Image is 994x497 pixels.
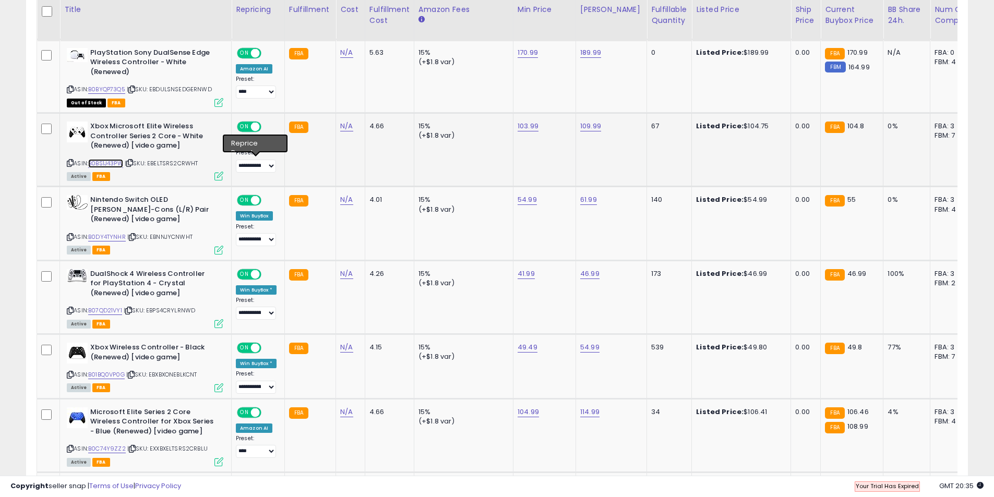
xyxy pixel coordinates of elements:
div: 0.00 [795,343,812,352]
div: FBA: 3 [935,269,969,278]
a: B07QD21VY1 [88,306,122,315]
div: 0% [888,122,922,131]
div: 0.00 [795,122,812,131]
small: FBA [825,343,844,354]
small: FBA [825,48,844,59]
div: ASIN: [67,122,223,179]
div: Preset: [236,435,277,458]
a: 189.99 [580,47,601,58]
div: FBA: 3 [935,407,969,417]
small: FBA [289,269,308,281]
span: FBA [92,246,110,254]
small: FBA [289,122,308,133]
div: Ship Price [795,4,816,26]
strong: Copyright [10,481,49,491]
a: 49.49 [518,342,537,353]
span: Your Trial Has Expired [856,482,919,490]
span: OFF [260,123,277,131]
span: All listings currently available for purchase on Amazon [67,383,91,392]
span: All listings currently available for purchase on Amazon [67,320,91,329]
div: (+$1.8 var) [418,417,505,426]
span: 2025-09-11 20:35 GMT [939,481,984,491]
small: FBA [825,422,844,433]
b: PlayStation Sony DualSense Edge Wireless Controller - White (Renewed) [90,48,217,80]
div: 140 [651,195,684,204]
b: Listed Price: [696,342,744,352]
span: ON [238,408,251,417]
a: N/A [340,121,353,131]
a: B0C74Y9ZZ2 [88,444,126,453]
div: 5.63 [369,48,406,57]
b: Listed Price: [696,407,744,417]
span: 104.8 [847,121,865,131]
a: B01BQ0VP0G [88,370,125,379]
a: 41.99 [518,269,535,279]
div: Amazon AI * [236,138,277,147]
span: 46.99 [847,269,867,278]
a: N/A [340,195,353,205]
a: 170.99 [518,47,538,58]
span: | SKU: EBPS4CRYLRNWD [124,306,195,314]
div: FBA: 3 [935,195,969,204]
span: OFF [260,49,277,57]
a: B0BS1J43PW [88,159,123,168]
div: Win BuyBox * [236,285,277,295]
div: Title [64,4,227,15]
div: Current Buybox Price [825,4,879,26]
span: OFF [260,270,277,278]
small: FBA [825,195,844,207]
div: $54.99 [696,195,783,204]
a: 104.99 [518,407,539,417]
div: seller snap | | [10,481,181,491]
div: Min Price [518,4,571,15]
div: 4.01 [369,195,406,204]
span: FBA [92,383,110,392]
b: Listed Price: [696,47,744,57]
img: 31+CFEfySqL._SL40_.jpg [67,407,88,428]
small: Amazon Fees. [418,15,425,25]
a: Privacy Policy [135,481,181,491]
div: Amazon AI [236,64,272,74]
div: (+$1.8 var) [418,352,505,361]
div: Amazon Fees [418,4,509,15]
div: $189.99 [696,48,783,57]
div: ASIN: [67,269,223,327]
b: Listed Price: [696,195,744,204]
a: B0BYQP73Q5 [88,85,125,94]
div: FBM: 7 [935,352,969,361]
a: N/A [340,47,353,58]
div: 4% [888,407,922,417]
a: 61.99 [580,195,597,205]
div: 0.00 [795,195,812,204]
b: Xbox Microsoft Elite Wireless Controller Series 2 Core - White (Renewed) [video game] [90,122,217,153]
div: Preset: [236,223,277,247]
span: 49.8 [847,342,863,352]
a: 46.99 [580,269,600,279]
div: 34 [651,407,684,417]
div: 0% [888,195,922,204]
div: FBM: 4 [935,205,969,214]
div: $49.80 [696,343,783,352]
small: FBM [825,62,845,72]
span: FBA [92,172,110,181]
span: 170.99 [847,47,868,57]
div: 4.15 [369,343,406,352]
div: FBM: 2 [935,278,969,288]
div: (+$1.8 var) [418,278,505,288]
div: FBA: 0 [935,48,969,57]
div: (+$1.8 var) [418,57,505,67]
div: [PERSON_NAME] [580,4,642,15]
img: 31tKL-PRBGL._SL40_.jpg [67,48,88,62]
span: ON [238,49,251,57]
img: 41d-M-fHL9L._SL40_.jpg [67,343,88,363]
a: 114.99 [580,407,600,417]
div: Repricing [236,4,280,15]
div: BB Share 24h. [888,4,926,26]
div: Cost [340,4,361,15]
span: FBA [92,458,110,467]
div: FBA: 3 [935,122,969,131]
b: Listed Price: [696,269,744,278]
small: FBA [289,343,308,354]
span: ON [238,196,251,205]
b: Xbox Wireless Controller - Black (Renewed) [video game] [90,343,217,365]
